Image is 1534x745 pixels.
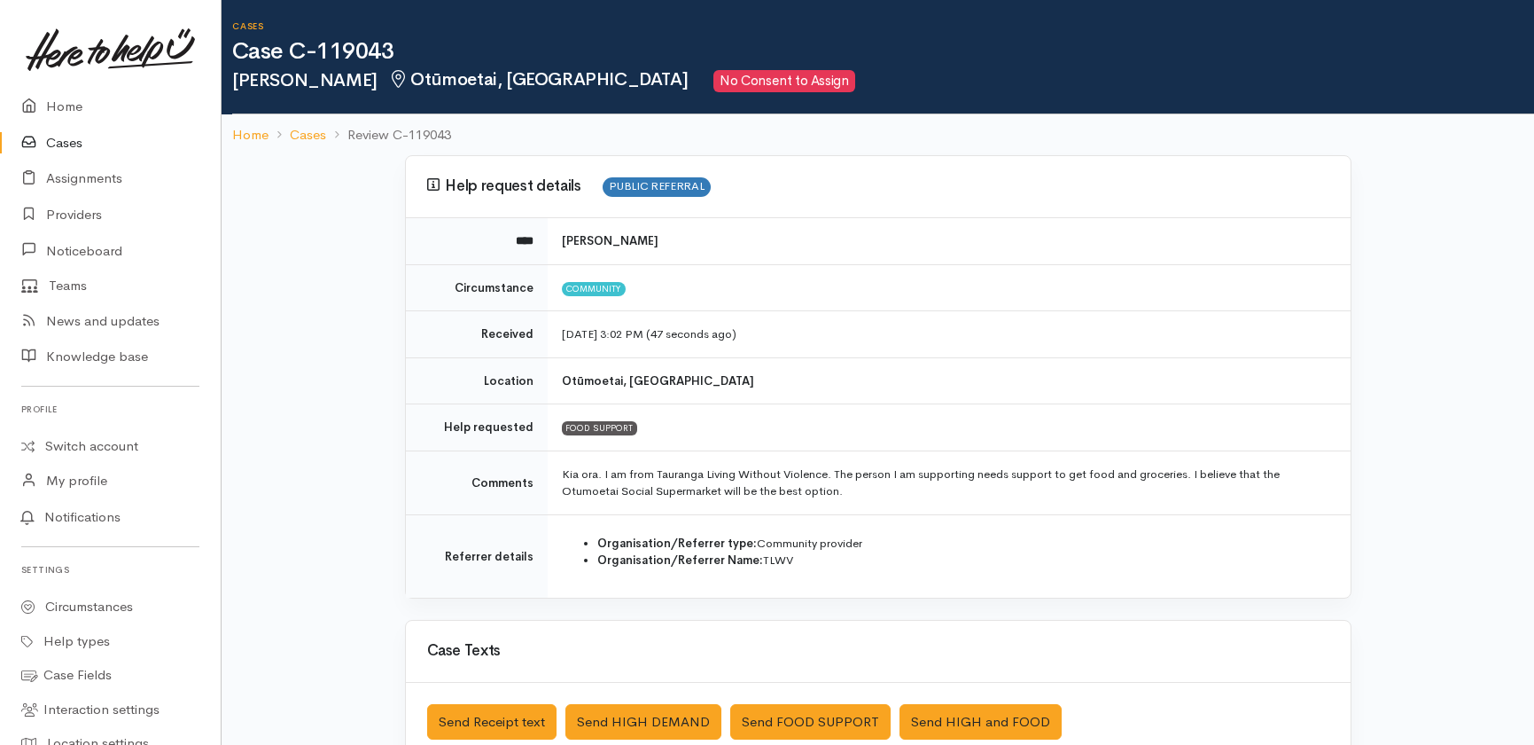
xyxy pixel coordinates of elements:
[232,125,269,145] a: Home
[388,68,688,90] span: Otūmoetai, [GEOGRAPHIC_DATA]
[603,177,711,196] span: PUBLIC REFERRAL
[565,704,721,741] button: Send HIGH DEMAND
[562,421,638,435] div: FOOD SUPPORT
[21,558,199,582] h6: Settings
[406,311,548,358] td: Received
[427,704,557,741] button: Send Receipt text
[562,282,627,296] span: Community
[597,535,1329,553] li: Community provider
[597,536,757,551] strong: Organisation/Referrer type:
[406,514,548,598] td: Referrer details
[406,451,548,514] td: Comments
[713,70,855,92] span: No Consent to Assign
[326,125,451,145] li: Review C-119043
[562,373,754,388] b: Otūmoetai, [GEOGRAPHIC_DATA]
[232,21,1534,31] h6: Cases
[597,552,1329,569] li: TLWV
[222,114,1534,156] nav: breadcrumb
[548,451,1351,514] td: Kia ora. I am from Tauranga Living Without Violence. The person I am supporting needs support to ...
[548,311,1351,358] td: [DATE] 3:02 PM (47 seconds ago)
[232,39,1534,65] h1: Case C-119043
[597,553,763,568] strong: Organisation/Referrer Name:
[290,125,326,145] a: Cases
[730,704,891,741] button: Send FOOD SUPPORT
[232,70,1534,92] h2: [PERSON_NAME]
[406,357,548,404] td: Location
[562,233,658,248] b: [PERSON_NAME]
[406,264,548,311] td: Circumstance
[427,177,1329,196] h3: Help request details
[21,397,199,421] h6: Profile
[406,404,548,451] td: Help requested
[899,704,1062,741] button: Send HIGH and FOOD
[427,643,1329,660] h3: Case Texts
